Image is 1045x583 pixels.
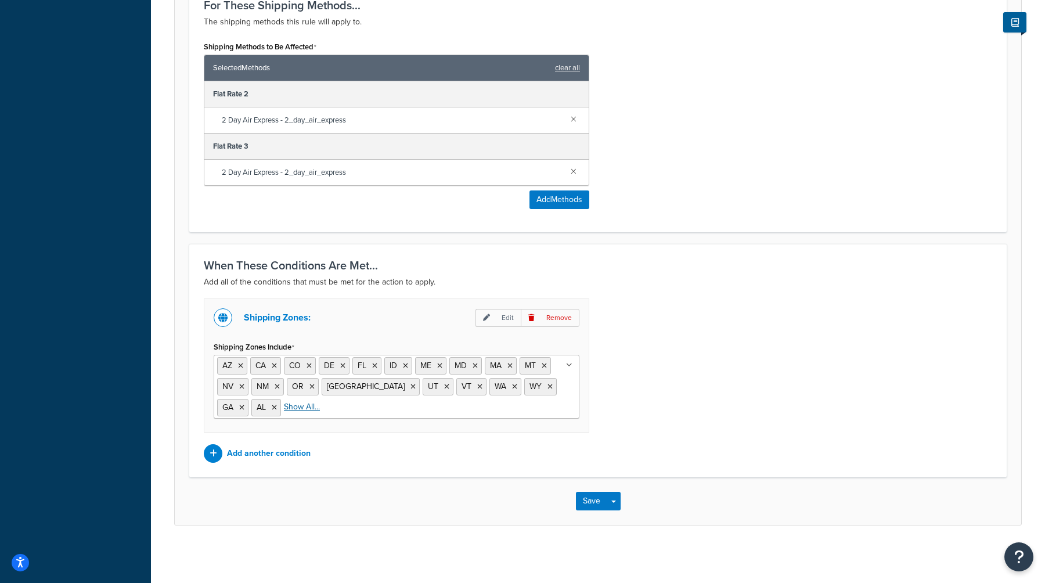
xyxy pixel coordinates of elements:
[495,380,506,393] span: WA
[257,401,266,413] span: AL
[284,401,320,413] a: Show All...
[204,134,589,160] div: Flat Rate 3
[529,380,542,393] span: WY
[244,310,311,326] p: Shipping Zones:
[455,359,467,372] span: MD
[204,259,992,272] h3: When These Conditions Are Met...
[204,15,992,29] p: The shipping methods this rule will apply to.
[1003,12,1026,33] button: Show Help Docs
[227,445,311,462] p: Add another condition
[222,401,233,413] span: GA
[490,359,502,372] span: MA
[390,359,397,372] span: ID
[222,164,561,181] span: 2 Day Air Express - 2_day_air_express
[289,359,301,372] span: CO
[324,359,334,372] span: DE
[204,81,589,107] div: Flat Rate 2
[204,42,316,52] label: Shipping Methods to Be Affected
[222,359,232,372] span: AZ
[576,492,607,510] button: Save
[555,60,580,76] a: clear all
[529,190,589,209] button: AddMethods
[204,275,992,289] p: Add all of the conditions that must be met for the action to apply.
[222,380,233,393] span: NV
[525,359,536,372] span: MT
[475,309,521,327] p: Edit
[214,343,294,352] label: Shipping Zones Include
[521,309,579,327] p: Remove
[222,112,561,128] span: 2 Day Air Express - 2_day_air_express
[358,359,366,372] span: FL
[462,380,471,393] span: VT
[257,380,269,393] span: NM
[292,380,304,393] span: OR
[420,359,431,372] span: ME
[255,359,266,372] span: CA
[213,60,549,76] span: Selected Methods
[1004,542,1033,571] button: Open Resource Center
[428,380,438,393] span: UT
[327,380,405,393] span: [GEOGRAPHIC_DATA]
